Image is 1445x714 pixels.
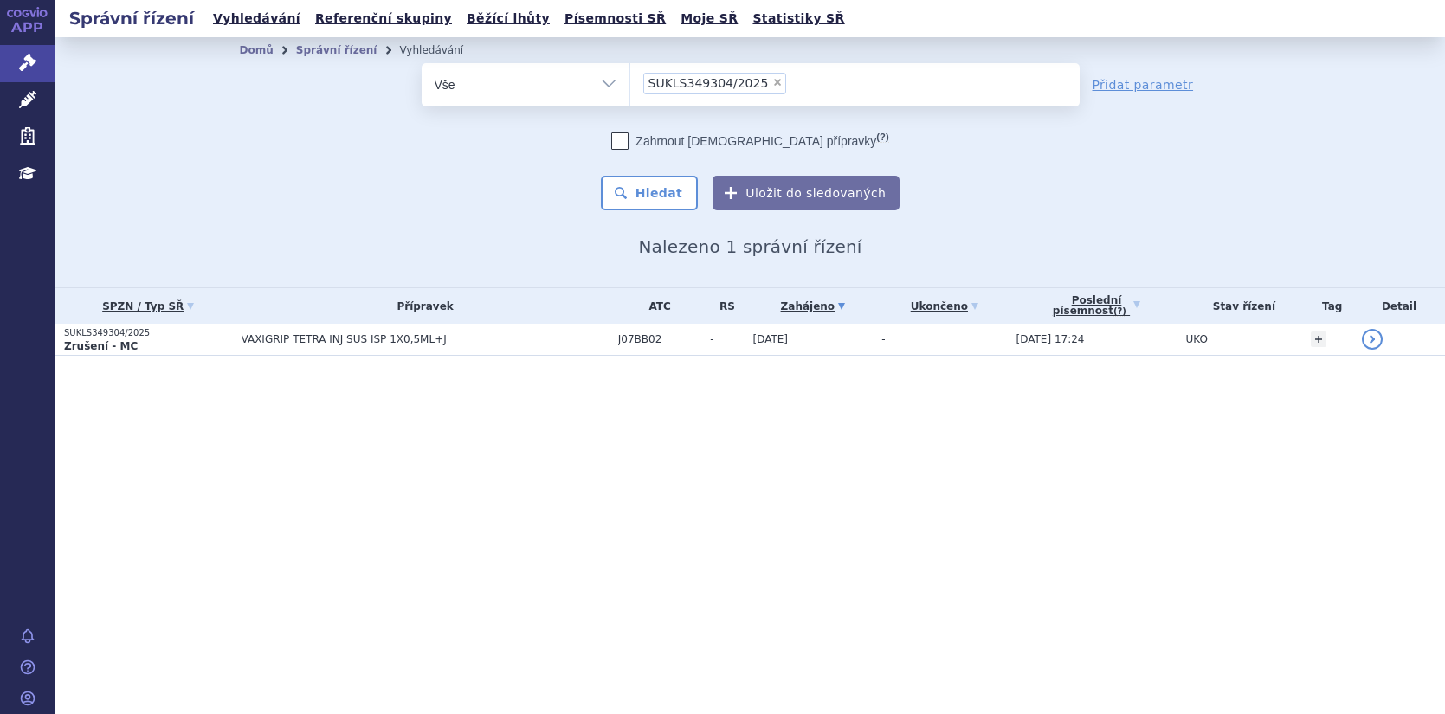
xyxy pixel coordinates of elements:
h2: Správní řízení [55,6,208,30]
button: Uložit do sledovaných [713,176,900,210]
a: Vyhledávání [208,7,306,30]
a: Domů [240,44,274,56]
span: Nalezeno 1 správní řízení [638,236,861,257]
span: UKO [1185,333,1207,345]
span: - [881,333,885,345]
span: SUKLS349304/2025 [648,77,769,89]
a: Správní řízení [296,44,377,56]
label: Zahrnout [DEMOGRAPHIC_DATA] přípravky [611,132,888,150]
strong: Zrušení - MC [64,340,138,352]
a: Poslednípísemnost(?) [1016,288,1177,324]
a: Statistiky SŘ [747,7,849,30]
li: Vyhledávání [399,37,486,63]
a: Písemnosti SŘ [559,7,671,30]
a: + [1311,331,1326,347]
th: Detail [1353,288,1445,324]
th: Stav řízení [1177,288,1302,324]
abbr: (?) [1113,306,1126,317]
a: SPZN / Typ SŘ [64,294,233,318]
a: Ukončeno [881,294,1007,318]
a: Referenční skupiny [310,7,457,30]
span: × [772,77,783,87]
a: Zahájeno [752,294,873,318]
a: Přidat parametr [1093,76,1194,93]
button: Hledat [601,176,699,210]
span: VAXIGRIP TETRA INJ SUS ISP 1X0,5ML+J [242,333,610,345]
span: [DATE] [752,333,788,345]
span: J07BB02 [618,333,702,345]
input: SUKLS349304/2025 [791,72,801,93]
span: [DATE] 17:24 [1016,333,1085,345]
th: Přípravek [233,288,610,324]
span: - [710,333,744,345]
abbr: (?) [876,132,888,143]
th: RS [701,288,744,324]
th: Tag [1302,288,1353,324]
p: SUKLS349304/2025 [64,327,233,339]
a: Moje SŘ [675,7,743,30]
a: detail [1362,329,1383,350]
th: ATC [610,288,702,324]
a: Běžící lhůty [461,7,555,30]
